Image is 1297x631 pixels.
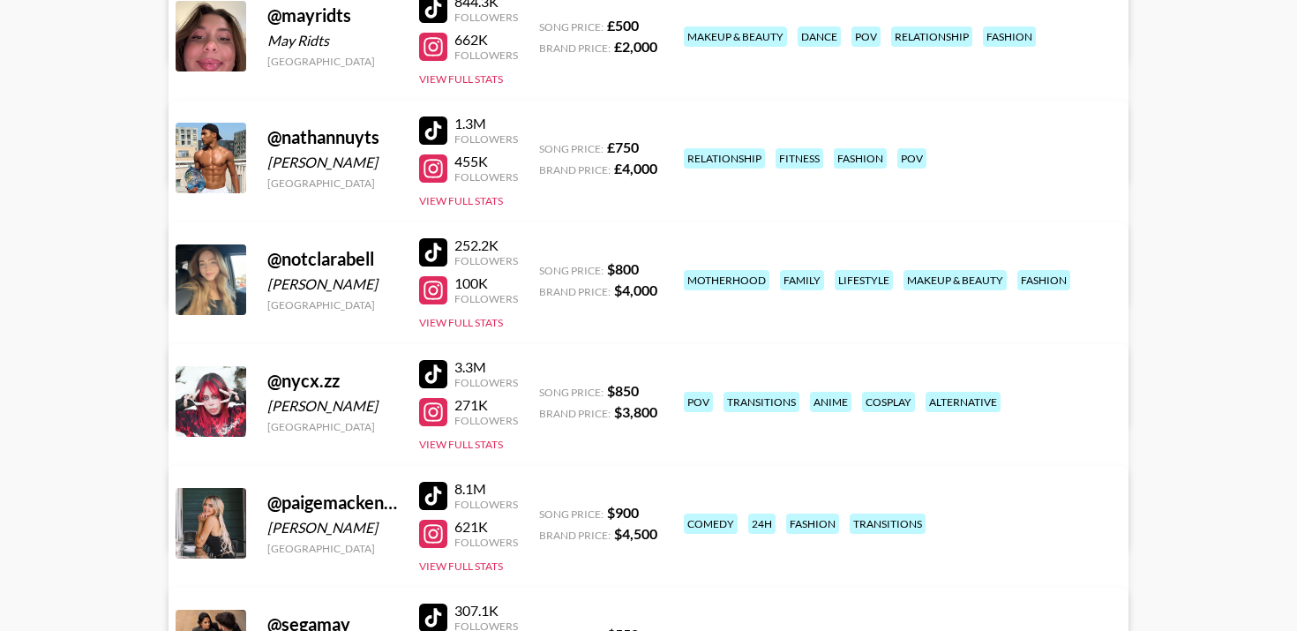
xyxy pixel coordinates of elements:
strong: £ 500 [607,17,639,34]
div: 24h [748,514,776,534]
div: 1.3M [454,115,518,132]
div: makeup & beauty [684,26,787,47]
div: @ mayridts [267,4,398,26]
div: relationship [684,148,765,169]
div: [PERSON_NAME] [267,519,398,537]
div: 252.2K [454,237,518,254]
div: 100K [454,274,518,292]
span: Song Price: [539,386,604,399]
div: Followers [454,536,518,549]
div: Followers [454,254,518,267]
div: Followers [454,170,518,184]
div: fashion [834,148,887,169]
div: [GEOGRAPHIC_DATA] [267,420,398,433]
span: Song Price: [539,507,604,521]
div: [GEOGRAPHIC_DATA] [267,298,398,312]
div: Followers [454,49,518,62]
span: Brand Price: [539,285,611,298]
button: View Full Stats [419,438,503,451]
div: fashion [786,514,839,534]
div: [GEOGRAPHIC_DATA] [267,542,398,555]
div: [PERSON_NAME] [267,154,398,171]
div: pov [684,392,713,412]
div: lifestyle [835,270,893,290]
button: View Full Stats [419,560,503,573]
strong: £ 4,000 [614,160,657,177]
span: Brand Price: [539,41,611,55]
strong: $ 850 [607,382,639,399]
div: fashion [1017,270,1070,290]
div: Followers [454,11,518,24]
div: anime [810,392,851,412]
div: 662K [454,31,518,49]
div: 621K [454,518,518,536]
div: fitness [776,148,823,169]
div: fashion [983,26,1036,47]
div: 455K [454,153,518,170]
button: View Full Stats [419,316,503,329]
div: @ paigemackenzie [267,492,398,514]
span: Brand Price: [539,529,611,542]
div: Followers [454,292,518,305]
div: Followers [454,498,518,511]
strong: $ 900 [607,504,639,521]
div: 271K [454,396,518,414]
div: motherhood [684,270,769,290]
div: dance [798,26,841,47]
div: alternative [926,392,1001,412]
span: Song Price: [539,142,604,155]
span: Brand Price: [539,163,611,177]
div: Followers [454,376,518,389]
div: @ nycx.zz [267,370,398,392]
div: [PERSON_NAME] [267,275,398,293]
button: View Full Stats [419,194,503,207]
div: 307.1K [454,602,518,620]
div: @ nathannuyts [267,126,398,148]
div: transitions [723,392,799,412]
div: cosplay [862,392,915,412]
div: makeup & beauty [903,270,1007,290]
div: [GEOGRAPHIC_DATA] [267,177,398,190]
div: Followers [454,132,518,146]
div: pov [851,26,881,47]
div: family [780,270,824,290]
strong: $ 800 [607,260,639,277]
div: [GEOGRAPHIC_DATA] [267,55,398,68]
div: [PERSON_NAME] [267,397,398,415]
span: Brand Price: [539,407,611,420]
strong: £ 750 [607,139,639,155]
div: relationship [891,26,972,47]
div: transitions [850,514,926,534]
div: pov [897,148,926,169]
strong: £ 2,000 [614,38,657,55]
span: Song Price: [539,264,604,277]
div: May Ridts [267,32,398,49]
div: 8.1M [454,480,518,498]
span: Song Price: [539,20,604,34]
button: View Full Stats [419,72,503,86]
div: 3.3M [454,358,518,376]
strong: $ 3,800 [614,403,657,420]
strong: $ 4,000 [614,282,657,298]
div: Followers [454,414,518,427]
strong: $ 4,500 [614,525,657,542]
div: comedy [684,514,738,534]
div: @ notclarabell [267,248,398,270]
